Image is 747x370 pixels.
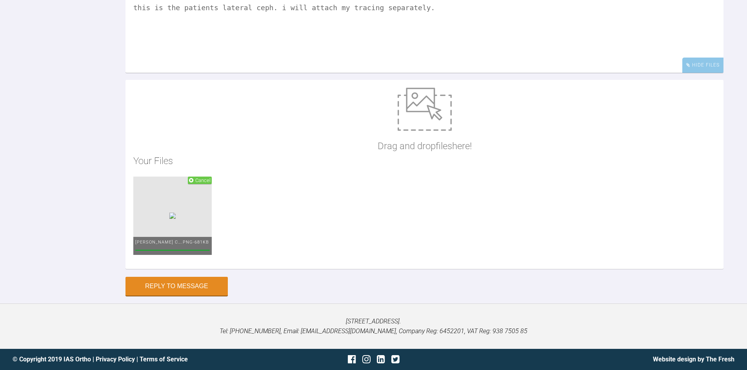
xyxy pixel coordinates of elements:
[682,58,723,73] div: Hide Files
[653,356,734,363] a: Website design by The Fresh
[96,356,135,363] a: Privacy Policy
[169,213,176,219] img: be8b1148-5b38-4a59-a80c-3a9c21e5227c
[195,177,211,183] span: Cancel
[13,354,253,365] div: © Copyright 2019 IAS Ortho | |
[135,240,209,245] span: [PERSON_NAME] C….png - 681KB
[140,356,188,363] a: Terms of Service
[378,139,472,153] p: Drag and drop files here!
[13,316,734,336] p: [STREET_ADDRESS]. Tel: [PHONE_NUMBER], Email: [EMAIL_ADDRESS][DOMAIN_NAME], Company Reg: 6452201,...
[125,277,228,296] button: Reply to Message
[133,153,716,168] h2: Your Files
